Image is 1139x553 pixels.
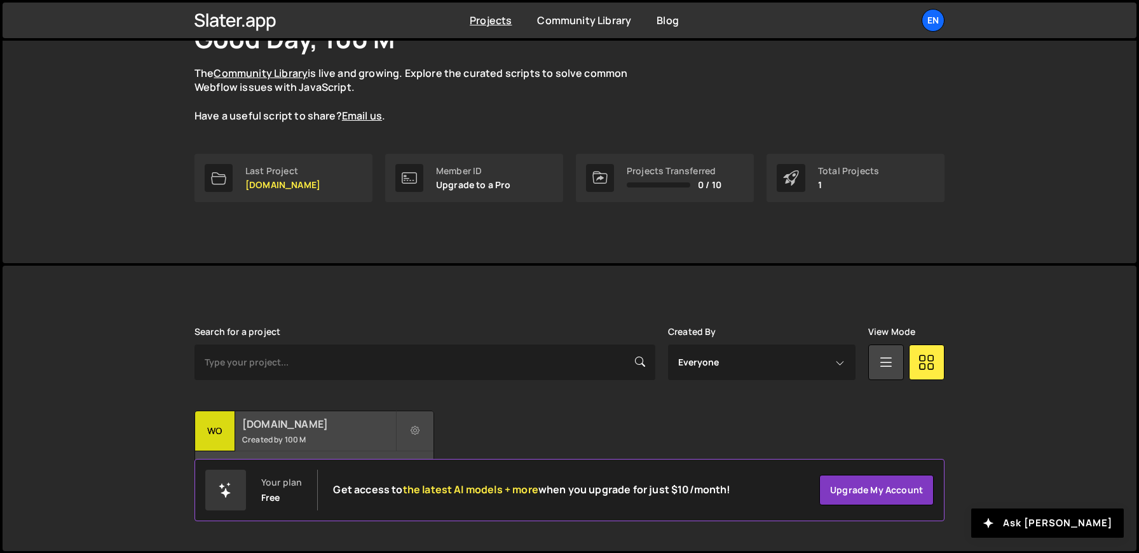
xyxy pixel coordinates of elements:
h2: Get access to when you upgrade for just $10/month! [333,484,730,496]
a: En [922,9,945,32]
span: 0 / 10 [698,180,721,190]
a: Community Library [214,66,308,80]
div: wo [195,411,235,451]
a: wo [DOMAIN_NAME] Created by 100 M 6 pages, last updated by 100 M [DATE] [194,411,434,490]
div: Member ID [436,166,511,176]
h2: [DOMAIN_NAME] [242,417,395,431]
a: Projects [470,13,512,27]
div: Free [261,493,280,503]
p: 1 [818,180,879,190]
a: Blog [657,13,679,27]
label: Created By [668,327,716,337]
div: Last Project [245,166,320,176]
p: The is live and growing. Explore the curated scripts to solve common Webflow issues with JavaScri... [194,66,652,123]
p: Upgrade to a Pro [436,180,511,190]
input: Type your project... [194,345,655,380]
small: Created by 100 M [242,434,395,445]
a: Community Library [537,13,631,27]
div: Your plan [261,477,302,488]
p: [DOMAIN_NAME] [245,180,320,190]
a: Email us [342,109,382,123]
a: Last Project [DOMAIN_NAME] [194,154,372,202]
a: Upgrade my account [819,475,934,505]
button: Ask [PERSON_NAME] [971,509,1124,538]
label: Search for a project [194,327,280,337]
div: Projects Transferred [627,166,721,176]
span: the latest AI models + more [403,482,538,496]
label: View Mode [868,327,915,337]
div: Total Projects [818,166,879,176]
div: 6 pages, last updated by 100 M [DATE] [195,451,433,489]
